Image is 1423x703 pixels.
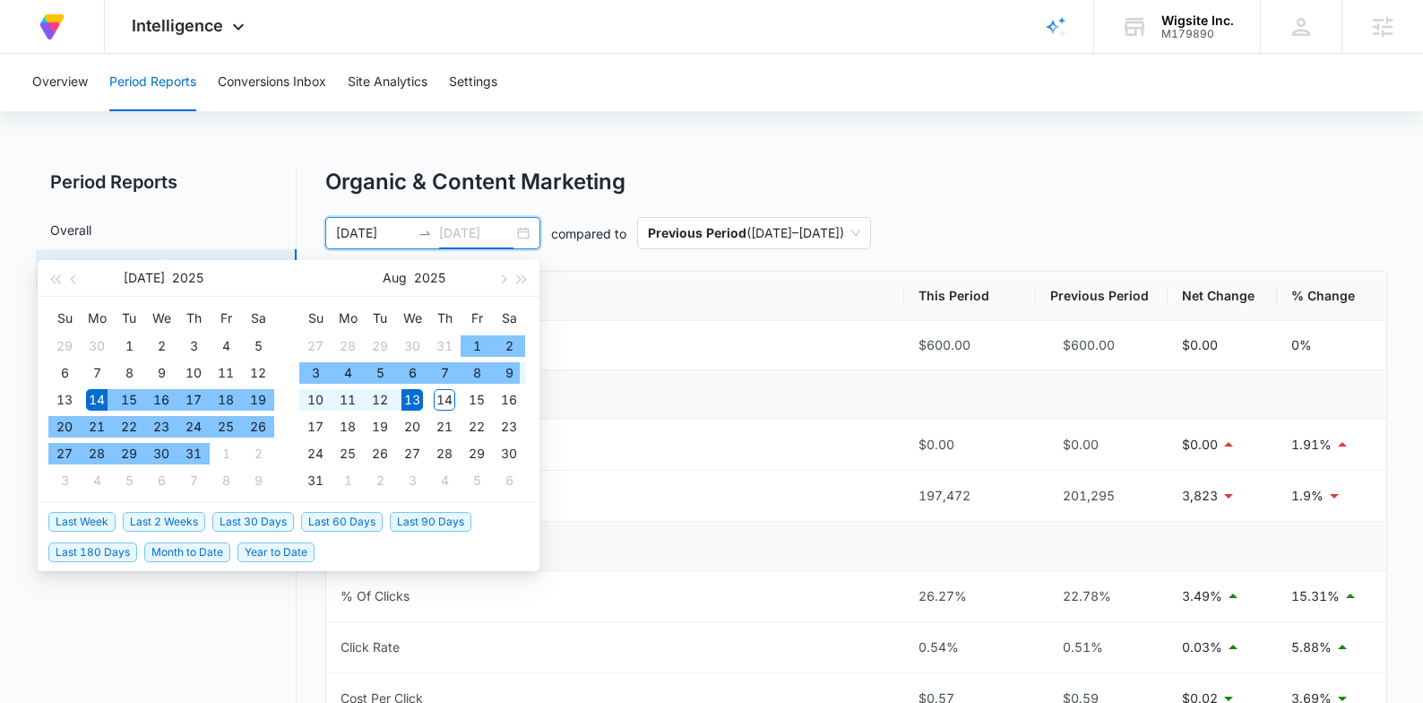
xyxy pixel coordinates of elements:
[48,386,81,413] td: 2025-07-13
[305,470,326,491] div: 31
[113,386,145,413] td: 2025-07-15
[215,362,237,384] div: 11
[113,440,145,467] td: 2025-07-29
[118,443,140,464] div: 29
[145,333,177,360] td: 2025-07-02
[466,416,487,438] div: 22
[113,333,145,360] td: 2025-07-01
[145,467,177,494] td: 2025-08-06
[151,389,172,411] div: 16
[332,386,364,413] td: 2025-08-11
[418,226,432,240] span: to
[401,416,423,438] div: 20
[299,440,332,467] td: 2025-08-24
[36,169,297,195] h2: Period Reports
[369,416,391,438] div: 19
[369,470,391,491] div: 2
[1050,335,1153,355] div: $600.00
[337,416,358,438] div: 18
[145,386,177,413] td: 2025-07-16
[1161,13,1234,28] div: account name
[151,335,172,357] div: 2
[183,470,204,491] div: 7
[215,416,237,438] div: 25
[177,333,210,360] td: 2025-07-03
[418,226,432,240] span: swap-right
[210,413,242,440] td: 2025-07-25
[428,333,461,360] td: 2025-07-31
[466,362,487,384] div: 8
[369,443,391,464] div: 26
[242,413,274,440] td: 2025-07-26
[493,467,525,494] td: 2025-09-06
[145,440,177,467] td: 2025-07-30
[247,389,269,411] div: 19
[305,362,326,384] div: 3
[210,467,242,494] td: 2025-08-08
[305,389,326,411] div: 10
[348,54,427,111] button: Site Analytics
[177,413,210,440] td: 2025-07-24
[648,218,860,248] span: ( [DATE] – [DATE] )
[132,16,223,35] span: Intelligence
[81,333,113,360] td: 2025-06-30
[118,470,140,491] div: 5
[1036,272,1168,321] th: Previous Period
[401,389,423,411] div: 13
[498,335,520,357] div: 2
[210,386,242,413] td: 2025-07-18
[299,467,332,494] td: 2025-08-31
[215,389,237,411] div: 18
[341,586,410,606] div: % Of Clicks
[151,443,172,464] div: 30
[1182,335,1218,355] p: $0.00
[1050,435,1153,455] div: $0.00
[918,586,1022,606] div: 26.27%
[332,413,364,440] td: 2025-08-18
[390,512,471,532] span: Last 90 Days
[369,362,391,384] div: 5
[301,512,383,532] span: Last 60 Days
[369,335,391,357] div: 29
[183,335,204,357] div: 3
[364,386,396,413] td: 2025-08-12
[1050,638,1153,657] div: 0.51%
[210,440,242,467] td: 2025-08-01
[493,360,525,386] td: 2025-08-09
[299,413,332,440] td: 2025-08-17
[466,335,487,357] div: 1
[48,512,116,532] span: Last Week
[247,335,269,357] div: 5
[1182,435,1218,455] p: $0.00
[493,413,525,440] td: 2025-08-23
[466,389,487,411] div: 15
[305,335,326,357] div: 27
[210,333,242,360] td: 2025-07-04
[48,440,81,467] td: 2025-07-27
[81,360,113,386] td: 2025-07-07
[493,304,525,333] th: Sa
[210,304,242,333] th: Fr
[904,272,1036,321] th: This Period
[396,413,428,440] td: 2025-08-20
[449,54,497,111] button: Settings
[299,333,332,360] td: 2025-07-27
[461,440,493,467] td: 2025-08-29
[86,362,108,384] div: 7
[247,470,269,491] div: 9
[109,54,196,111] button: Period Reports
[242,360,274,386] td: 2025-07-12
[242,333,274,360] td: 2025-07-05
[337,362,358,384] div: 4
[32,54,88,111] button: Overview
[918,486,1022,506] div: 197,472
[215,470,237,491] div: 8
[299,304,332,333] th: Su
[48,413,81,440] td: 2025-07-20
[54,335,75,357] div: 29
[1182,486,1218,506] p: 3,823
[434,470,455,491] div: 4
[1291,586,1340,606] p: 15.31%
[177,304,210,333] th: Th
[86,470,108,491] div: 4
